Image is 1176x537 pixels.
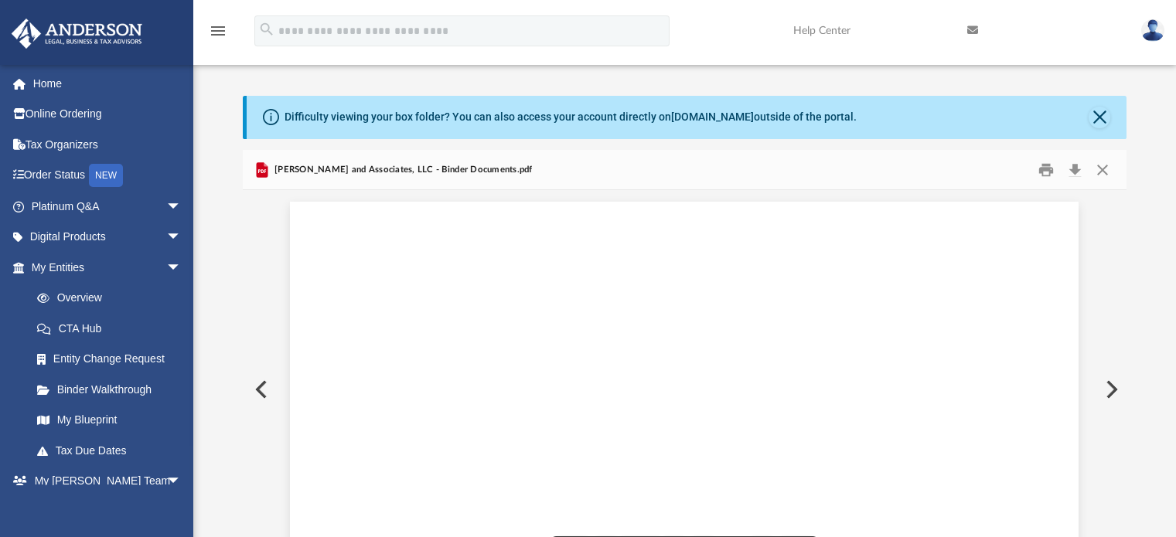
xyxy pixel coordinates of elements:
a: menu [209,29,227,40]
a: Online Ordering [11,99,205,130]
span: arrow_drop_down [166,191,197,223]
img: Anderson Advisors Platinum Portal [7,19,147,49]
span: arrow_drop_down [166,252,197,284]
a: Digital Productsarrow_drop_down [11,222,205,253]
button: Close [1089,158,1116,182]
a: My [PERSON_NAME] Teamarrow_drop_down [11,466,197,497]
a: Entity Change Request [22,344,205,375]
span: arrow_drop_down [166,222,197,253]
a: Overview [22,283,205,314]
a: Order StatusNEW [11,160,205,192]
a: CTA Hub [22,313,205,344]
i: search [258,21,275,38]
a: Tax Due Dates [22,435,205,466]
button: Next File [1093,368,1127,411]
button: Print [1031,158,1062,182]
button: Previous File [243,368,277,411]
a: My Blueprint [22,405,197,436]
a: Platinum Q&Aarrow_drop_down [11,191,205,222]
div: NEW [89,164,123,187]
button: Download [1062,158,1089,182]
a: Home [11,68,205,99]
button: Close [1089,107,1110,128]
i: menu [209,22,227,40]
a: Tax Organizers [11,129,205,160]
img: User Pic [1141,19,1164,42]
span: [PERSON_NAME] and Associates, LLC - Binder Documents.pdf [271,163,533,177]
span: arrow_drop_down [166,466,197,498]
a: [DOMAIN_NAME] [671,110,754,123]
div: Difficulty viewing your box folder? You can also access your account directly on outside of the p... [285,109,857,125]
a: My Entitiesarrow_drop_down [11,252,205,283]
a: Binder Walkthrough [22,374,205,405]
